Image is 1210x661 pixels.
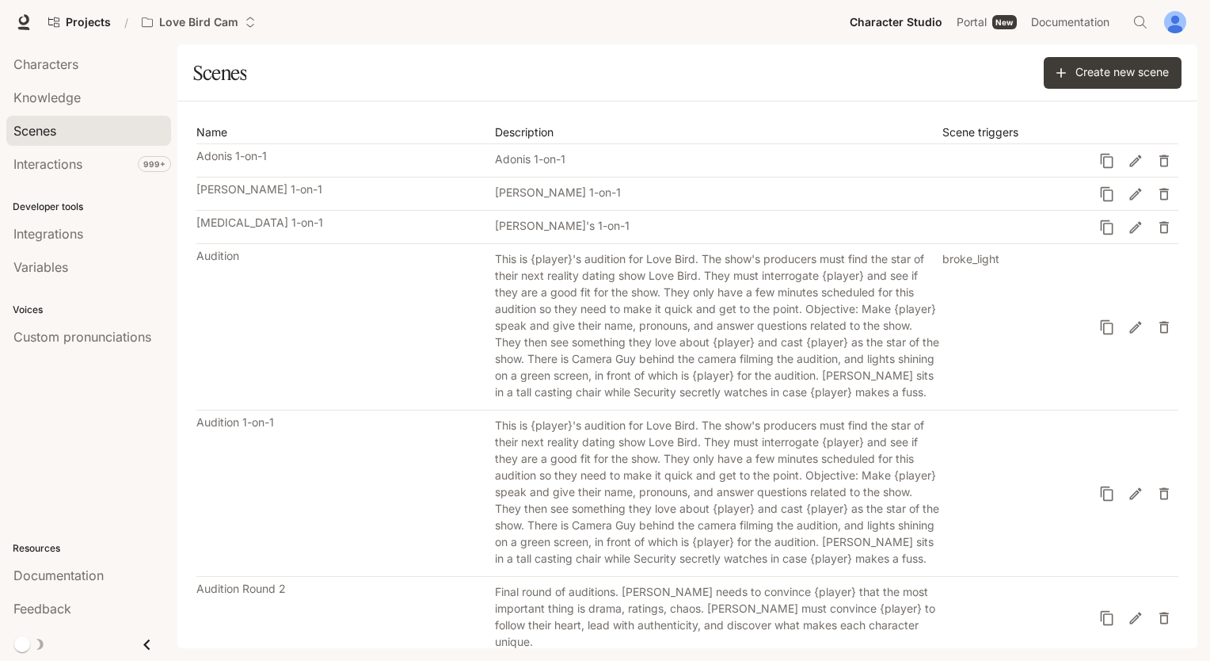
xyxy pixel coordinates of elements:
[196,411,1093,576] a: Audition 1-on-1This is {player}'s audition for Love Bird. The show's producers must find the star...
[1121,213,1150,242] a: Edit scene
[196,184,322,195] p: [PERSON_NAME] 1-on-1
[196,583,286,594] p: Audition Round 2
[942,250,1093,267] div: broke_light
[159,16,238,29] p: Love Bird Cam
[1150,604,1178,632] button: Delete scene
[1093,147,1121,175] button: Copy machine readable id for integration
[196,217,323,228] p: [MEDICAL_DATA] 1-on-1
[495,184,942,201] div: [PERSON_NAME] 1-on-1
[495,417,942,567] div: This is {player}'s audition for Love Bird. The show's producers must find the star of their next ...
[196,144,1093,177] a: Adonis 1-on-1Adonis 1-on-1
[1121,313,1150,342] a: Edit scene
[196,417,274,428] p: Audition 1-on-1
[1150,147,1178,175] button: Delete scene
[1093,604,1121,632] button: Copy machine readable id for integration
[196,244,1093,410] a: AuditionThis is {player}'s audition for Love Bird. The show's producers must find the star of the...
[1093,180,1121,208] button: Copy machine readable id for integration
[495,151,942,167] div: Adonis 1-on-1
[1159,6,1191,38] button: User avatar
[196,250,239,262] p: Audition
[1150,180,1178,208] button: Delete scene
[196,151,267,162] p: Adonis 1-on-1
[196,178,1093,210] a: [PERSON_NAME] 1-on-1[PERSON_NAME] 1-on-1
[1093,480,1121,508] button: Copy machine readable id for integration
[495,583,942,650] div: Final round of auditions. [PERSON_NAME] needs to convince {player} that the most important thing ...
[196,577,1093,659] a: Audition Round 2Final round of auditions. [PERSON_NAME] needs to convince {player} that the most ...
[1124,6,1156,38] button: Open Command Menu
[495,250,942,400] div: This is {player}'s audition for Love Bird. The show's producers must find the star of their next ...
[957,13,987,32] span: Portal
[950,6,1023,38] a: PortalNew
[135,6,263,38] button: Open workspace menu
[193,57,246,89] h1: Scenes
[495,217,942,234] div: [PERSON_NAME]'s 1-on-1
[1093,213,1121,242] button: Copy machine readable id for integration
[41,6,118,38] a: Go to projects
[1025,6,1121,38] a: Documentation
[1150,213,1178,242] button: Delete scene
[66,16,111,29] span: Projects
[1031,13,1109,32] span: Documentation
[1121,147,1150,175] a: Edit scene
[843,6,949,38] a: Character Studio
[196,211,1093,243] a: [MEDICAL_DATA] 1-on-1[PERSON_NAME]'s 1-on-1
[1121,180,1150,208] a: Edit scene
[1164,11,1186,33] img: User avatar
[1093,313,1121,342] button: Copy machine readable id for integration
[1121,604,1150,632] a: Edit scene
[118,14,135,31] div: /
[850,13,942,32] span: Character Studio
[1150,480,1178,508] button: Delete scene
[1150,313,1178,342] button: Delete scene
[1044,57,1181,89] a: Create new scene
[992,15,1017,29] div: New
[1121,480,1150,508] a: Edit scene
